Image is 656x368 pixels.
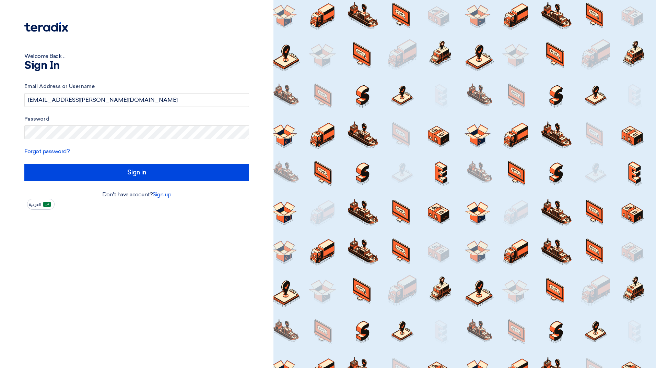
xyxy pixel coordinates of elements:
div: Welcome Back ... [24,52,249,60]
img: Teradix logo [24,22,68,32]
a: Forgot password? [24,148,70,155]
button: العربية [27,199,55,210]
label: Email Address or Username [24,83,249,90]
a: Sign up [153,191,171,198]
h1: Sign In [24,60,249,71]
img: ar-AR.png [43,202,51,207]
span: العربية [29,202,41,207]
input: Sign in [24,164,249,181]
label: Password [24,115,249,123]
div: Don't have account? [24,191,249,199]
input: Enter your business email or username [24,93,249,107]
